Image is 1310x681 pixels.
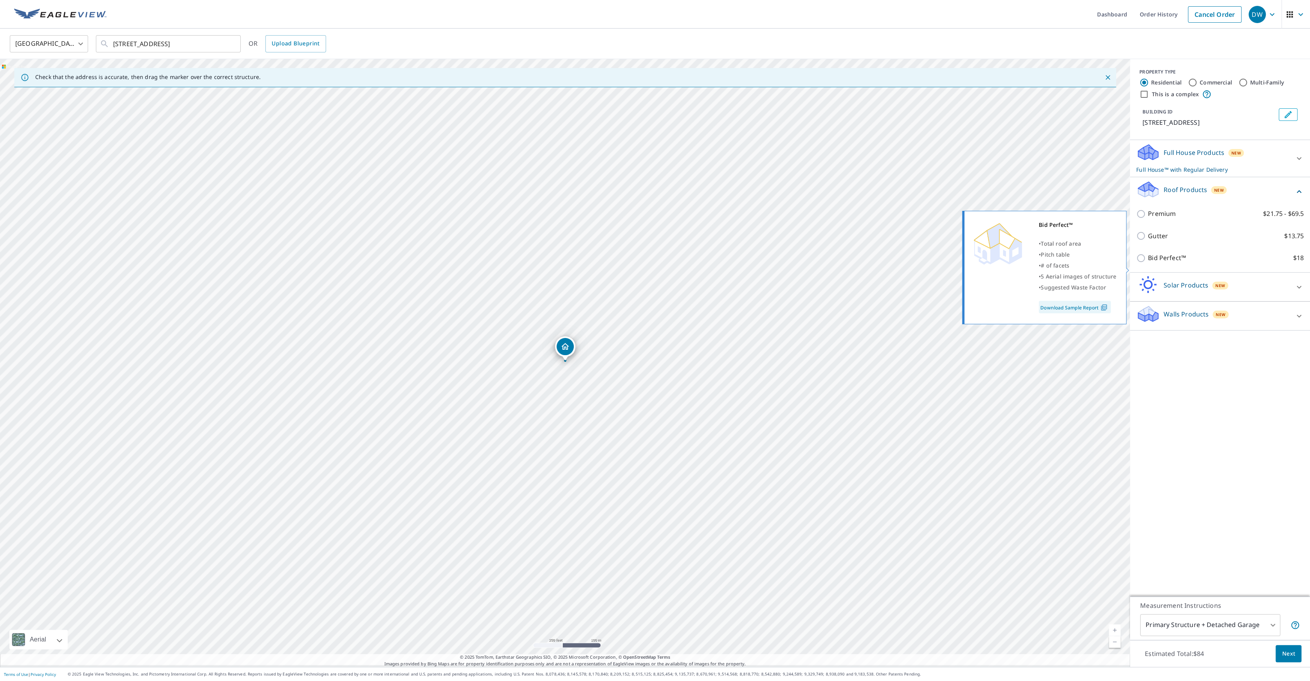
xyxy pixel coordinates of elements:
[1148,231,1168,241] p: Gutter
[1164,148,1224,157] p: Full House Products
[1136,180,1304,203] div: Roof ProductsNew
[1148,253,1186,263] p: Bid Perfect™
[1151,79,1182,86] label: Residential
[1041,284,1106,291] span: Suggested Waste Factor
[1103,72,1113,83] button: Close
[1164,185,1207,194] p: Roof Products
[27,630,49,649] div: Aerial
[657,654,670,660] a: Terms
[1139,645,1210,662] p: Estimated Total: $84
[31,672,56,677] a: Privacy Policy
[1041,262,1069,269] span: # of facets
[1249,6,1266,23] div: DW
[14,9,106,20] img: EV Logo
[1142,118,1276,127] p: [STREET_ADDRESS]
[623,654,656,660] a: OpenStreetMap
[1136,165,1290,174] p: Full House™ with Regular Delivery
[1109,636,1121,648] a: Current Level 17, Zoom Out
[460,654,670,661] span: © 2025 TomTom, Earthstar Geographics SIO, © 2025 Microsoft Corporation, ©
[1039,301,1111,313] a: Download Sample Report
[272,39,319,49] span: Upload Blueprint
[1140,614,1280,636] div: Primary Structure + Detached Garage
[1200,79,1232,86] label: Commercial
[1136,276,1304,298] div: Solar ProductsNew
[1279,108,1297,121] button: Edit building 1
[249,35,326,52] div: OR
[1039,260,1116,271] div: •
[1041,273,1116,280] span: 5 Aerial images of structure
[1109,624,1121,636] a: Current Level 17, Zoom In
[68,671,1306,677] p: © 2025 Eagle View Technologies, Inc. and Pictometry International Corp. All Rights Reserved. Repo...
[1164,280,1208,290] p: Solar Products
[1152,90,1199,98] label: This is a complex
[1142,108,1173,115] p: BUILDING ID
[1231,150,1241,156] span: New
[1282,649,1295,659] span: Next
[1215,282,1225,289] span: New
[1139,68,1301,75] div: PROPERTY TYPE
[1276,645,1301,663] button: Next
[1039,271,1116,282] div: •
[1136,143,1304,174] div: Full House ProductsNewFull House™ with Regular Delivery
[1188,6,1242,23] a: Cancel Order
[4,672,56,677] p: |
[1136,305,1304,327] div: Walls ProductsNew
[113,33,225,55] input: Search by address or latitude-longitude
[1284,231,1304,241] p: $13.75
[1216,311,1225,318] span: New
[1039,238,1116,249] div: •
[1039,219,1116,230] div: Bid Perfect™
[35,74,261,81] p: Check that the address is accurate, then drag the marker over the correct structure.
[1290,620,1300,630] span: Your report will include the primary structure and a detached garage if one exists.
[10,33,88,55] div: [GEOGRAPHIC_DATA]
[1039,282,1116,293] div: •
[4,672,28,677] a: Terms of Use
[555,336,575,361] div: Dropped pin, building 1, Residential property, 2878 Wonderwood Ln Jacksonville, FL 32233
[1041,240,1081,247] span: Total roof area
[1250,79,1284,86] label: Multi-Family
[1140,601,1300,610] p: Measurement Instructions
[1148,209,1176,219] p: Premium
[970,219,1025,266] img: Premium
[1099,304,1109,311] img: Pdf Icon
[9,630,68,649] div: Aerial
[1039,249,1116,260] div: •
[1214,187,1224,193] span: New
[1041,251,1070,258] span: Pitch table
[265,35,326,52] a: Upload Blueprint
[1164,309,1209,319] p: Walls Products
[1293,253,1304,263] p: $18
[1263,209,1304,219] p: $21.75 - $69.5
